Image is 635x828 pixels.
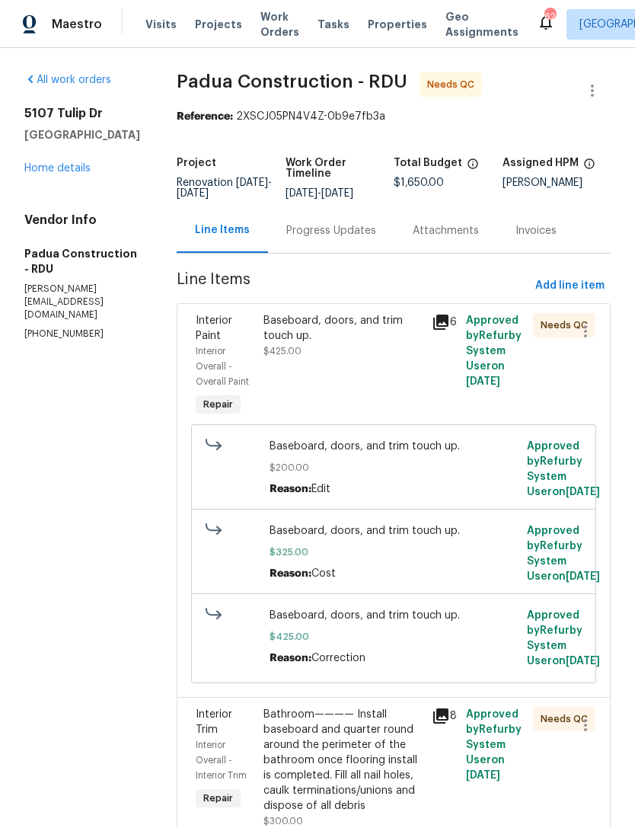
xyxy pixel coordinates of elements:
span: $1,650.00 [394,177,444,188]
span: Line Items [177,272,529,300]
h5: Project [177,158,216,168]
span: Approved by Refurby System User on [527,441,600,497]
span: - [286,188,353,199]
span: Needs QC [541,711,594,727]
span: Repair [197,397,239,412]
div: Baseboard, doors, and trim touch up. [263,313,423,344]
span: Edit [311,484,330,494]
span: Approved by Refurby System User on [527,526,600,582]
p: [PERSON_NAME][EMAIL_ADDRESS][DOMAIN_NAME] [24,283,140,321]
span: [DATE] [286,188,317,199]
span: Approved by Refurby System User on [527,610,600,667]
span: Interior Overall - Overall Paint [196,347,249,386]
span: Projects [195,17,242,32]
a: Home details [24,163,91,174]
span: $425.00 [263,347,302,356]
b: Reference: [177,111,233,122]
h4: Vendor Info [24,213,140,228]
span: Approved by Refurby System User on [466,709,522,781]
span: The hpm assigned to this work order. [583,158,595,177]
span: [DATE] [177,188,209,199]
span: [DATE] [466,770,500,781]
span: Approved by Refurby System User on [466,315,522,387]
div: Line Items [195,222,250,238]
div: Attachments [413,223,479,238]
span: Baseboard, doors, and trim touch up. [270,523,517,539]
span: Correction [311,653,365,663]
h5: Padua Construction - RDU [24,246,140,277]
span: $425.00 [270,629,517,644]
div: 62 [544,9,555,24]
span: Repair [197,791,239,806]
div: 6 [432,313,456,331]
button: Add line item [529,272,611,300]
span: [DATE] [321,188,353,199]
span: Properties [368,17,427,32]
span: Renovation [177,177,272,199]
span: $325.00 [270,545,517,560]
span: Interior Overall - Interior Trim [196,740,247,780]
span: Reason: [270,568,311,579]
p: [PHONE_NUMBER] [24,328,140,340]
span: [DATE] [566,487,600,497]
span: The total cost of line items that have been proposed by Opendoor. This sum includes line items th... [467,158,479,177]
span: Work Orders [260,9,299,40]
h5: [GEOGRAPHIC_DATA] [24,127,140,142]
h5: Total Budget [394,158,462,168]
div: 2XSCJ05PN4V4Z-0b9e7fb3a [177,109,611,124]
span: [DATE] [566,656,600,667]
div: Invoices [515,223,557,238]
h2: 5107 Tulip Dr [24,106,140,121]
a: All work orders [24,75,111,85]
h5: Assigned HPM [503,158,579,168]
span: $300.00 [263,817,303,826]
span: Maestro [52,17,102,32]
span: Needs QC [541,318,594,333]
h5: Work Order Timeline [286,158,394,179]
span: Interior Trim [196,709,232,735]
span: Reason: [270,484,311,494]
div: Progress Updates [286,223,376,238]
span: Geo Assignments [445,9,519,40]
span: [DATE] [466,376,500,387]
span: Reason: [270,653,311,663]
span: Add line item [535,277,605,296]
span: [DATE] [236,177,268,188]
span: Cost [311,568,336,579]
span: Tasks [317,19,349,30]
span: $200.00 [270,460,517,475]
div: Bathroom———— Install baseboard and quarter round around the perimeter of the bathroom once floori... [263,707,423,814]
div: [PERSON_NAME] [503,177,611,188]
span: Visits [145,17,177,32]
span: [DATE] [566,571,600,582]
div: 8 [432,707,456,725]
span: Padua Construction - RDU [177,72,407,91]
span: - [177,177,272,199]
span: Interior Paint [196,315,232,341]
span: Baseboard, doors, and trim touch up. [270,439,517,454]
span: Baseboard, doors, and trim touch up. [270,608,517,623]
span: Needs QC [427,77,480,92]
